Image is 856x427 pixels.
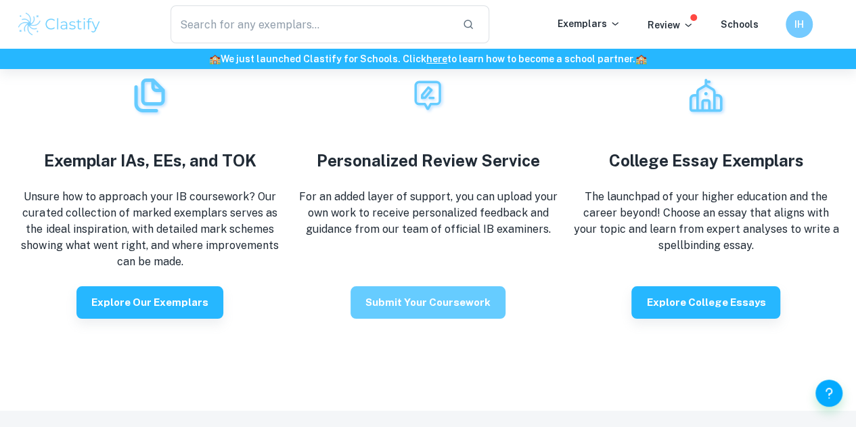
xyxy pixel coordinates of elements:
[171,5,451,43] input: Search for any exemplars...
[129,75,170,116] img: Exemplars
[786,11,813,38] button: IH
[351,286,505,319] button: Submit your coursework
[294,189,562,238] p: For an added layer of support, you can upload your own work to receive personalized feedback and ...
[721,19,759,30] a: Schools
[631,295,780,308] a: Explore College Essays
[16,189,284,270] p: Unsure how to approach your IB coursework? Our curated collection of marked exemplars serves as t...
[426,53,447,64] a: here
[635,53,647,64] span: 🏫
[792,17,807,32] h6: IH
[572,148,840,173] h4: College Essay Exemplars
[16,11,102,38] img: Clastify logo
[558,16,621,31] p: Exemplars
[407,75,448,116] img: Review
[16,148,284,173] h4: Exemplar IAs, EEs, and TOK
[3,51,853,66] h6: We just launched Clastify for Schools. Click to learn how to become a school partner.
[572,189,840,254] p: The launchpad of your higher education and the career beyond! Choose an essay that aligns with yo...
[631,286,780,319] button: Explore College Essays
[294,148,562,173] h4: Personalized Review Service
[648,18,694,32] p: Review
[209,53,221,64] span: 🏫
[351,295,505,308] a: Submit your coursework
[815,380,842,407] button: Help and Feedback
[76,295,223,308] a: Explore our exemplars
[685,75,726,116] img: Review
[76,286,223,319] button: Explore our exemplars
